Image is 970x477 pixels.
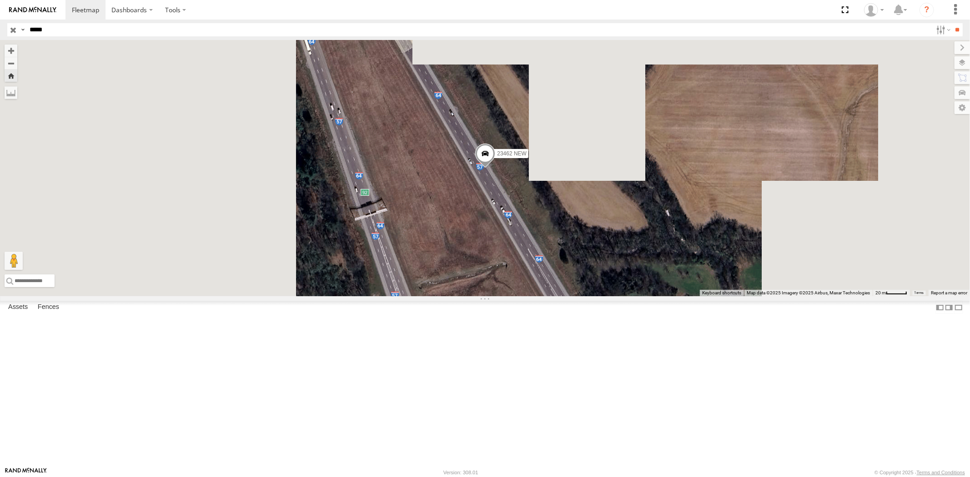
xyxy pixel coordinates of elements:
span: 20 m [875,290,886,295]
a: Terms and Conditions [917,470,965,475]
label: Search Filter Options [933,23,952,36]
label: Assets [4,301,32,314]
label: Dock Summary Table to the Left [935,301,945,314]
button: Map Scale: 20 m per 43 pixels [873,290,910,296]
label: Fences [33,301,64,314]
label: Map Settings [955,101,970,114]
span: Map data ©2025 Imagery ©2025 Airbus, Maxar Technologies [747,290,870,295]
div: Sardor Khadjimedov [861,3,887,17]
button: Zoom in [5,45,17,57]
div: Version: 308.01 [443,470,478,475]
a: Report a map error [931,290,967,295]
a: Terms (opens in new tab) [915,291,924,295]
img: rand-logo.svg [9,7,56,13]
label: Hide Summary Table [954,301,963,314]
label: Dock Summary Table to the Right [945,301,954,314]
button: Drag Pegman onto the map to open Street View [5,252,23,270]
a: Visit our Website [5,468,47,477]
button: Zoom out [5,57,17,70]
div: © Copyright 2025 - [875,470,965,475]
span: 23462 NEW [497,150,527,157]
label: Measure [5,86,17,99]
button: Zoom Home [5,70,17,82]
label: Search Query [19,23,26,36]
i: ? [920,3,934,17]
button: Keyboard shortcuts [702,290,741,296]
